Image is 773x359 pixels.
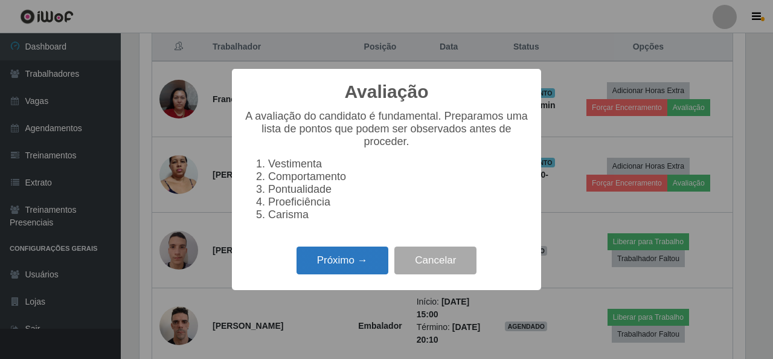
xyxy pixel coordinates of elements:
li: Vestimenta [268,158,529,170]
li: Comportamento [268,170,529,183]
p: A avaliação do candidato é fundamental. Preparamos uma lista de pontos que podem ser observados a... [244,110,529,148]
h2: Avaliação [345,81,429,103]
button: Próximo → [297,247,388,275]
li: Proeficiência [268,196,529,209]
button: Cancelar [394,247,476,275]
li: Carisma [268,209,529,221]
li: Pontualidade [268,183,529,196]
